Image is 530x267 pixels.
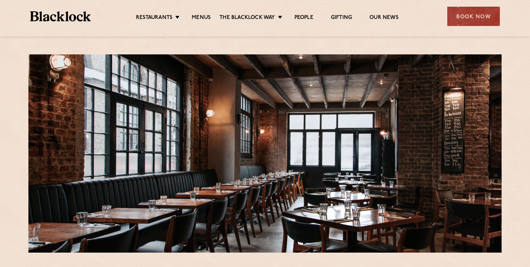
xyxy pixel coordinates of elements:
[30,11,91,21] img: BL_Textured_Logo-footer-cropped.svg
[294,14,313,22] a: People
[219,14,275,22] a: The Blacklock Way
[331,14,352,22] a: Gifting
[369,14,399,22] a: Our News
[447,7,500,26] div: Book Now
[136,14,172,22] a: Restaurants
[192,14,211,22] a: Menus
